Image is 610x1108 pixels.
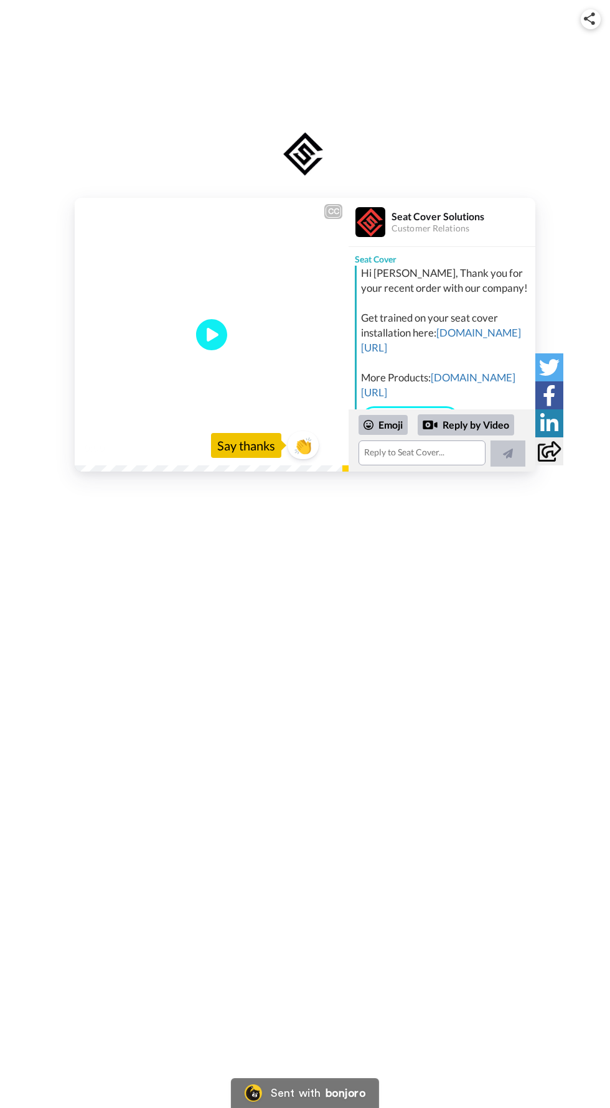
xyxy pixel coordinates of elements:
div: Customer Relations [392,223,535,234]
div: Say thanks [211,433,281,458]
span: 0:00 [83,440,105,455]
a: [DOMAIN_NAME][URL] [361,371,515,399]
img: logo [279,129,331,179]
div: CC [326,205,341,218]
div: Hi [PERSON_NAME], Thank you for your recent order with our company! Get trained on your seat cove... [361,266,532,400]
a: [DOMAIN_NAME][URL] [361,326,521,354]
div: Emoji [359,415,408,435]
span: 0:41 [115,440,136,455]
img: Profile Image [355,207,385,237]
div: Reply by Video [418,414,514,435]
span: / [108,440,112,455]
img: ic_share.svg [584,12,595,25]
div: Reply by Video [423,417,438,432]
a: Install Videos [361,406,459,432]
span: 👏 [288,435,319,455]
img: Full screen [325,442,337,454]
button: 👏 [288,431,319,459]
div: Seat Cover Solutions [392,210,535,222]
div: Seat Cover [349,247,535,266]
